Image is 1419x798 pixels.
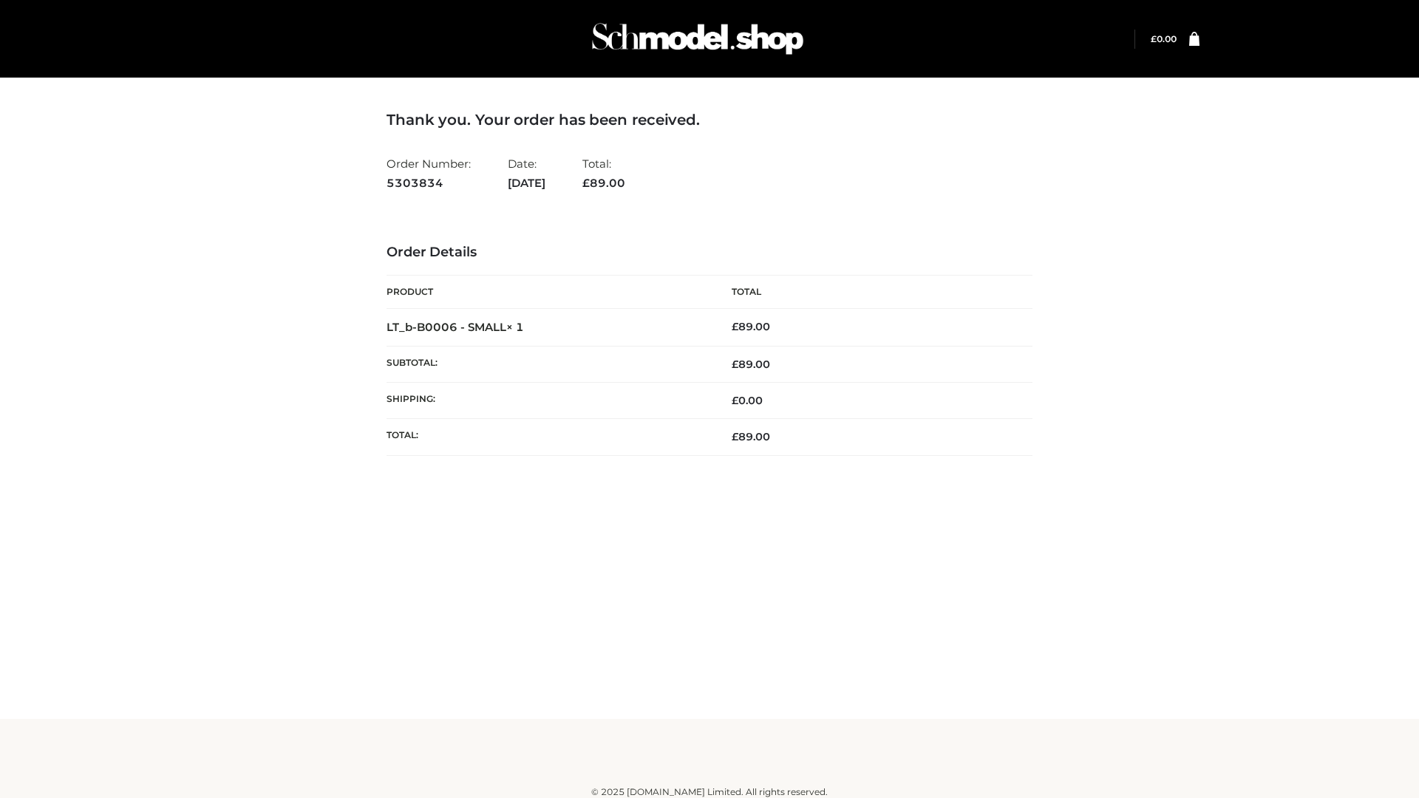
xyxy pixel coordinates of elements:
span: 89.00 [732,358,770,371]
strong: [DATE] [508,174,545,193]
strong: LT_b-B0006 - SMALL [387,320,524,334]
th: Total: [387,419,709,455]
span: £ [732,320,738,333]
li: Order Number: [387,151,471,196]
th: Total [709,276,1032,309]
li: Date: [508,151,545,196]
span: £ [1151,33,1157,44]
bdi: 0.00 [732,394,763,407]
a: £0.00 [1151,33,1177,44]
th: Subtotal: [387,346,709,382]
bdi: 0.00 [1151,33,1177,44]
bdi: 89.00 [732,320,770,333]
span: 89.00 [732,430,770,443]
span: £ [732,358,738,371]
img: Schmodel Admin 964 [587,10,809,68]
strong: 5303834 [387,174,471,193]
th: Shipping: [387,383,709,419]
h3: Order Details [387,245,1032,261]
span: £ [732,430,738,443]
span: £ [582,176,590,190]
h3: Thank you. Your order has been received. [387,111,1032,129]
strong: × 1 [506,320,524,334]
li: Total: [582,151,625,196]
th: Product [387,276,709,309]
span: 89.00 [582,176,625,190]
span: £ [732,394,738,407]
